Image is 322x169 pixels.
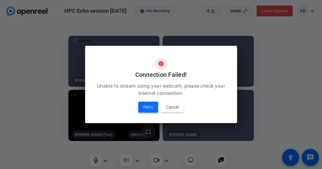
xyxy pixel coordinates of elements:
[161,102,184,113] button: Cancel
[92,83,230,97] p: Unable to stream using your webcam, please check your internet connection.
[138,102,158,113] button: Retry
[143,103,153,111] span: Retry
[166,103,179,111] span: Cancel
[92,70,230,79] h2: Connection Failed!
